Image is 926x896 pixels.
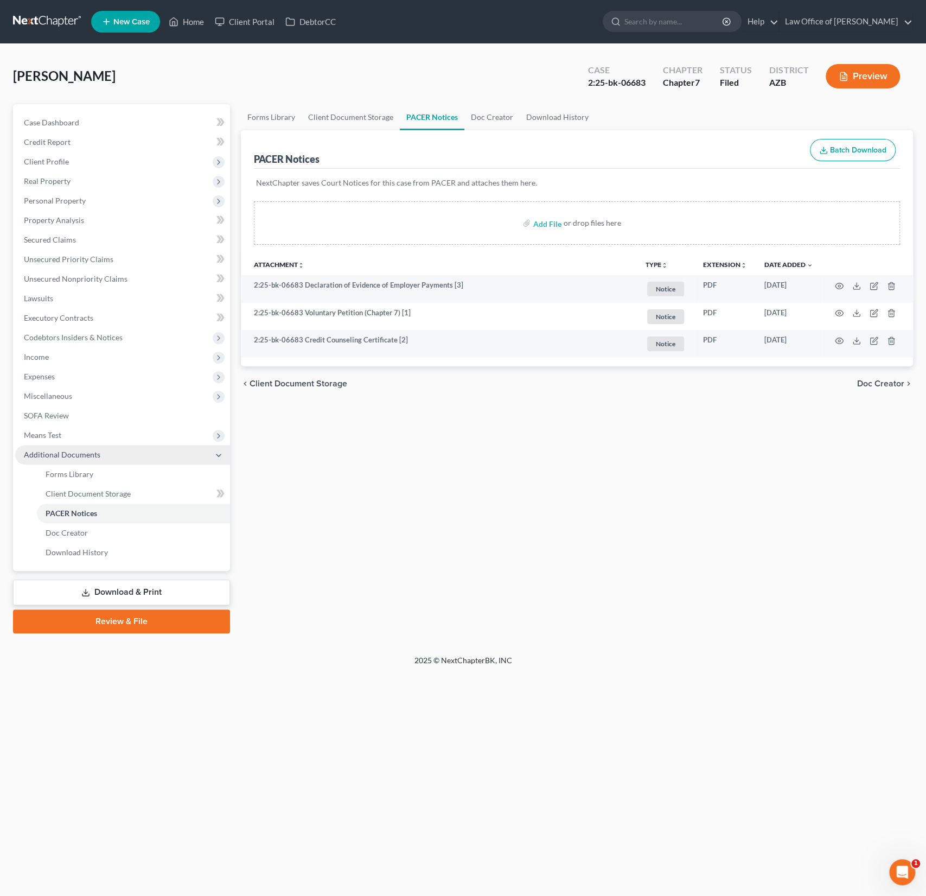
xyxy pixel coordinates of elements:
a: Forms Library [241,104,302,130]
div: Case [588,64,646,77]
i: unfold_more [740,262,747,269]
i: unfold_more [661,262,668,269]
span: Expenses [24,372,55,381]
a: Client Document Storage [37,484,230,504]
a: Download History [520,104,595,130]
a: SOFA Review [15,406,230,425]
div: or drop files here [563,218,621,228]
span: 7 [695,77,700,87]
a: Review & File [13,609,230,633]
a: Forms Library [37,465,230,484]
div: Chapter [663,77,703,89]
a: Client Portal [209,12,280,31]
a: PACER Notices [37,504,230,523]
span: Doc Creator [46,528,88,537]
a: Extensionunfold_more [703,260,747,269]
button: Doc Creator chevron_right [857,379,913,388]
a: Notice [646,335,686,353]
span: SOFA Review [24,411,69,420]
div: PACER Notices [254,152,320,166]
p: NextChapter saves Court Notices for this case from PACER and attaches them here. [256,177,898,188]
span: Lawsuits [24,294,53,303]
a: Property Analysis [15,211,230,230]
a: Date Added expand_more [764,260,813,269]
a: PACER Notices [400,104,464,130]
span: Client Profile [24,157,69,166]
i: unfold_more [298,262,304,269]
span: Executory Contracts [24,313,93,322]
span: New Case [113,18,150,26]
i: chevron_right [904,379,913,388]
div: Chapter [663,64,703,77]
span: Personal Property [24,196,86,205]
a: Help [742,12,778,31]
span: Means Test [24,430,61,440]
span: Unsecured Nonpriority Claims [24,274,127,283]
button: TYPEunfold_more [646,262,668,269]
iframe: Intercom live chat [889,859,915,885]
div: 2025 © NextChapterBK, INC [154,655,772,675]
span: Unsecured Priority Claims [24,255,113,264]
span: Batch Download [830,145,886,155]
a: Attachmentunfold_more [254,260,304,269]
span: Additional Documents [24,450,100,459]
span: Notice [647,309,684,324]
a: Notice [646,280,686,298]
a: Credit Report [15,132,230,152]
a: Lawsuits [15,289,230,308]
td: [DATE] [756,330,822,358]
a: Download History [37,543,230,562]
span: [PERSON_NAME] [13,68,116,84]
span: Secured Claims [24,235,76,244]
span: Client Document Storage [46,489,131,498]
span: 1 [911,859,920,868]
td: 2:25-bk-06683 Voluntary Petition (Chapter 7) [1] [241,303,637,331]
div: Filed [720,77,752,89]
span: Client Document Storage [250,379,347,388]
a: DebtorCC [280,12,341,31]
td: 2:25-bk-06683 Credit Counseling Certificate [2] [241,330,637,358]
a: Unsecured Nonpriority Claims [15,269,230,289]
span: Real Property [24,176,71,186]
a: Notice [646,308,686,326]
td: [DATE] [756,275,822,303]
a: Download & Print [13,580,230,605]
span: Case Dashboard [24,118,79,127]
span: Income [24,352,49,361]
button: Batch Download [810,139,896,162]
span: Doc Creator [857,379,904,388]
a: Secured Claims [15,230,230,250]
span: Notice [647,336,684,351]
span: Miscellaneous [24,391,72,401]
input: Search by name... [624,11,724,31]
a: Home [163,12,209,31]
span: Forms Library [46,469,93,479]
span: PACER Notices [46,509,97,518]
i: chevron_left [241,379,250,388]
td: [DATE] [756,303,822,331]
i: expand_more [807,262,813,269]
button: chevron_left Client Document Storage [241,379,347,388]
span: Codebtors Insiders & Notices [24,333,123,342]
button: Preview [826,64,900,88]
td: 2:25-bk-06683 Declaration of Evidence of Employer Payments [3] [241,275,637,303]
a: Unsecured Priority Claims [15,250,230,269]
a: Case Dashboard [15,113,230,132]
span: Credit Report [24,137,71,147]
td: PDF [694,330,756,358]
div: Status [720,64,752,77]
a: Law Office of [PERSON_NAME] [780,12,912,31]
td: PDF [694,275,756,303]
span: Property Analysis [24,215,84,225]
td: PDF [694,303,756,331]
a: Client Document Storage [302,104,400,130]
a: Doc Creator [37,523,230,543]
div: 2:25-bk-06683 [588,77,646,89]
a: Executory Contracts [15,308,230,328]
span: Download History [46,548,108,557]
div: AZB [769,77,808,89]
div: District [769,64,808,77]
a: Doc Creator [464,104,520,130]
span: Notice [647,282,684,296]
